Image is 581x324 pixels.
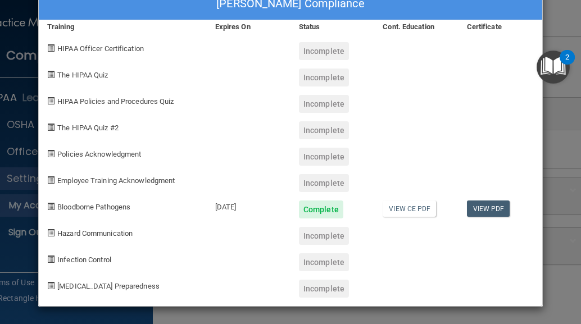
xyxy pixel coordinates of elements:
[57,255,111,264] span: Infection Control
[565,57,569,72] div: 2
[467,200,510,217] a: View PDF
[374,20,458,34] div: Cont. Education
[299,227,349,245] div: Incomplete
[207,20,290,34] div: Expires On
[459,20,542,34] div: Certificate
[57,71,108,79] span: The HIPAA Quiz
[207,192,290,218] div: [DATE]
[57,229,133,238] span: Hazard Communication
[57,150,141,158] span: Policies Acknowledgment
[299,280,349,298] div: Incomplete
[299,253,349,271] div: Incomplete
[57,282,160,290] span: [MEDICAL_DATA] Preparedness
[383,200,436,217] a: View CE PDF
[299,69,349,86] div: Incomplete
[299,42,349,60] div: Incomplete
[39,20,207,34] div: Training
[57,97,174,106] span: HIPAA Policies and Procedures Quiz
[299,148,349,166] div: Incomplete
[299,174,349,192] div: Incomplete
[537,51,570,84] button: Open Resource Center, 2 new notifications
[525,247,568,289] iframe: Drift Widget Chat Controller
[57,44,144,53] span: HIPAA Officer Certification
[299,95,349,113] div: Incomplete
[57,176,175,185] span: Employee Training Acknowledgment
[290,20,374,34] div: Status
[299,200,343,218] div: Complete
[57,203,130,211] span: Bloodborne Pathogens
[57,124,119,132] span: The HIPAA Quiz #2
[299,121,349,139] div: Incomplete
